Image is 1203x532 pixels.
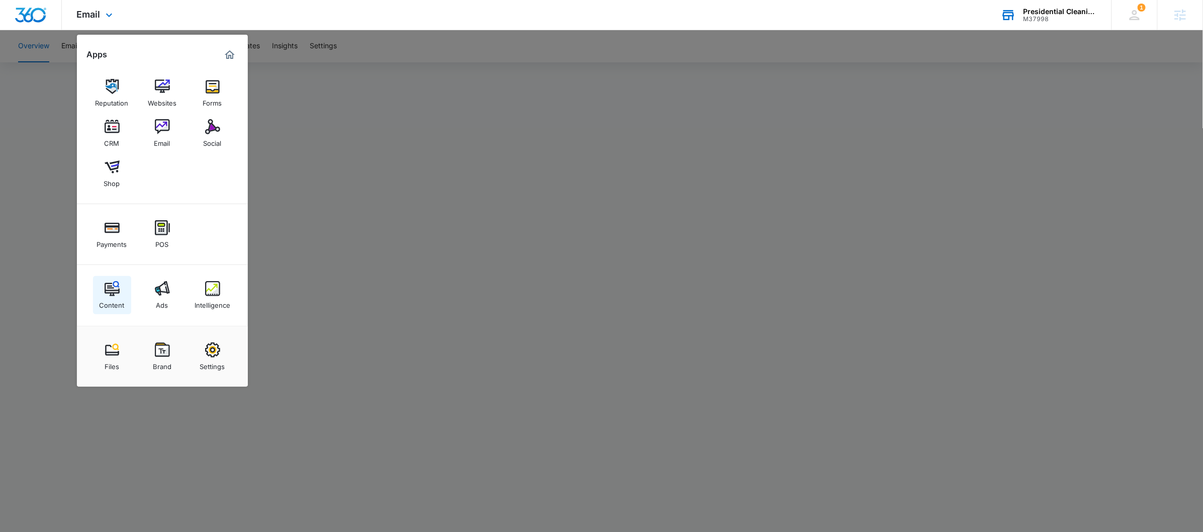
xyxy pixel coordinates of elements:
span: 1 [1138,4,1146,12]
a: Intelligence [194,276,232,314]
div: Ads [156,296,168,309]
div: Email [154,134,170,147]
div: notifications count [1138,4,1146,12]
div: Settings [200,358,225,371]
a: Email [143,114,181,152]
a: POS [143,215,181,253]
a: Shop [93,154,131,193]
a: Content [93,276,131,314]
div: Forms [203,94,222,107]
a: CRM [93,114,131,152]
div: Reputation [96,94,129,107]
div: account name [1024,8,1097,16]
a: Social [194,114,232,152]
a: Payments [93,215,131,253]
a: Settings [194,337,232,376]
div: Shop [104,174,120,188]
a: Forms [194,74,232,112]
a: Ads [143,276,181,314]
div: POS [156,235,169,248]
div: Files [105,358,119,371]
a: Marketing 360® Dashboard [222,47,238,63]
div: Brand [153,358,171,371]
span: Email [77,9,101,20]
a: Brand [143,337,181,376]
div: account id [1024,16,1097,23]
div: Payments [97,235,127,248]
div: Websites [148,94,176,107]
div: Intelligence [195,296,230,309]
a: Websites [143,74,181,112]
a: Reputation [93,74,131,112]
a: Files [93,337,131,376]
div: CRM [105,134,120,147]
div: Content [100,296,125,309]
div: Social [204,134,222,147]
h2: Apps [87,50,108,59]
